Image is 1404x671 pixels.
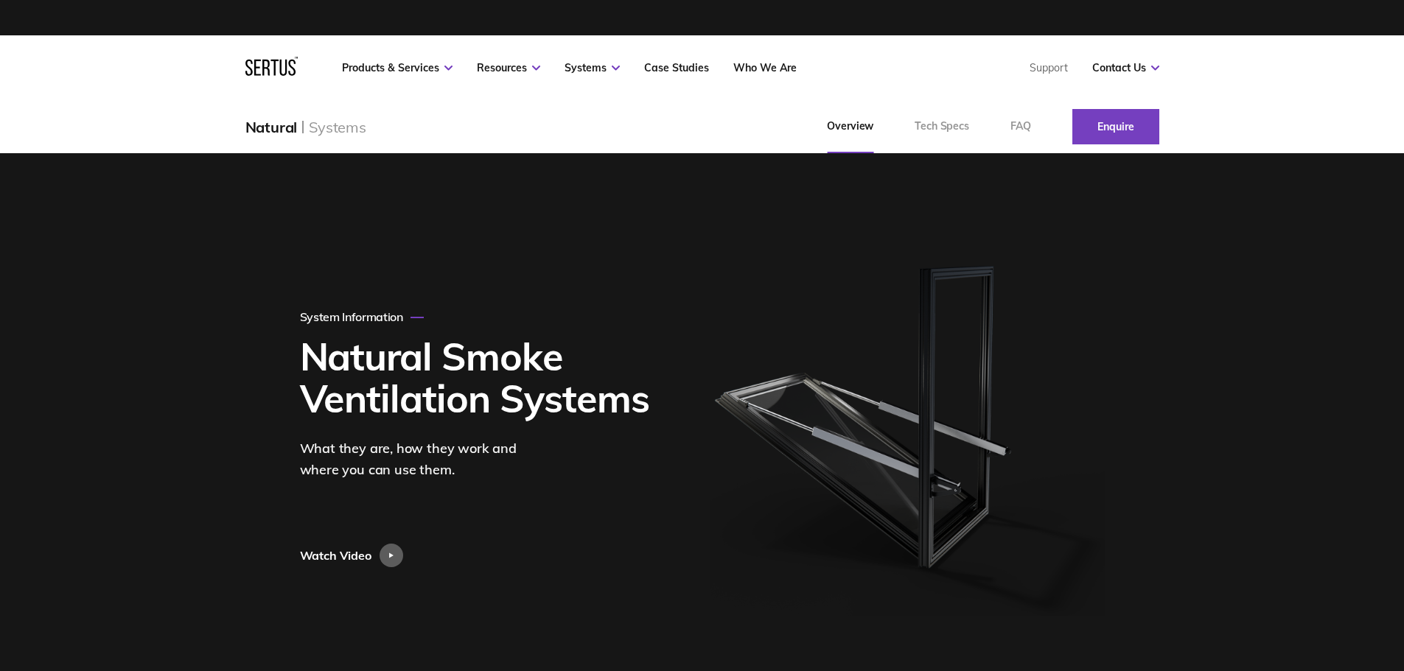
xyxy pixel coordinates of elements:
[300,335,663,419] h1: Natural Smoke Ventilation Systems
[342,61,453,74] a: Products & Services
[1030,61,1068,74] a: Support
[300,544,371,567] div: Watch Video
[894,100,990,153] a: Tech Specs
[1072,109,1159,144] a: Enquire
[300,309,424,324] div: System Information
[733,61,797,74] a: Who We Are
[1330,600,1404,671] iframe: Chat Widget
[990,100,1052,153] a: FAQ
[565,61,620,74] a: Systems
[245,118,298,136] div: Natural
[309,118,366,136] div: Systems
[1092,61,1159,74] a: Contact Us
[644,61,709,74] a: Case Studies
[300,438,543,481] div: What they are, how they work and where you can use them.
[477,61,540,74] a: Resources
